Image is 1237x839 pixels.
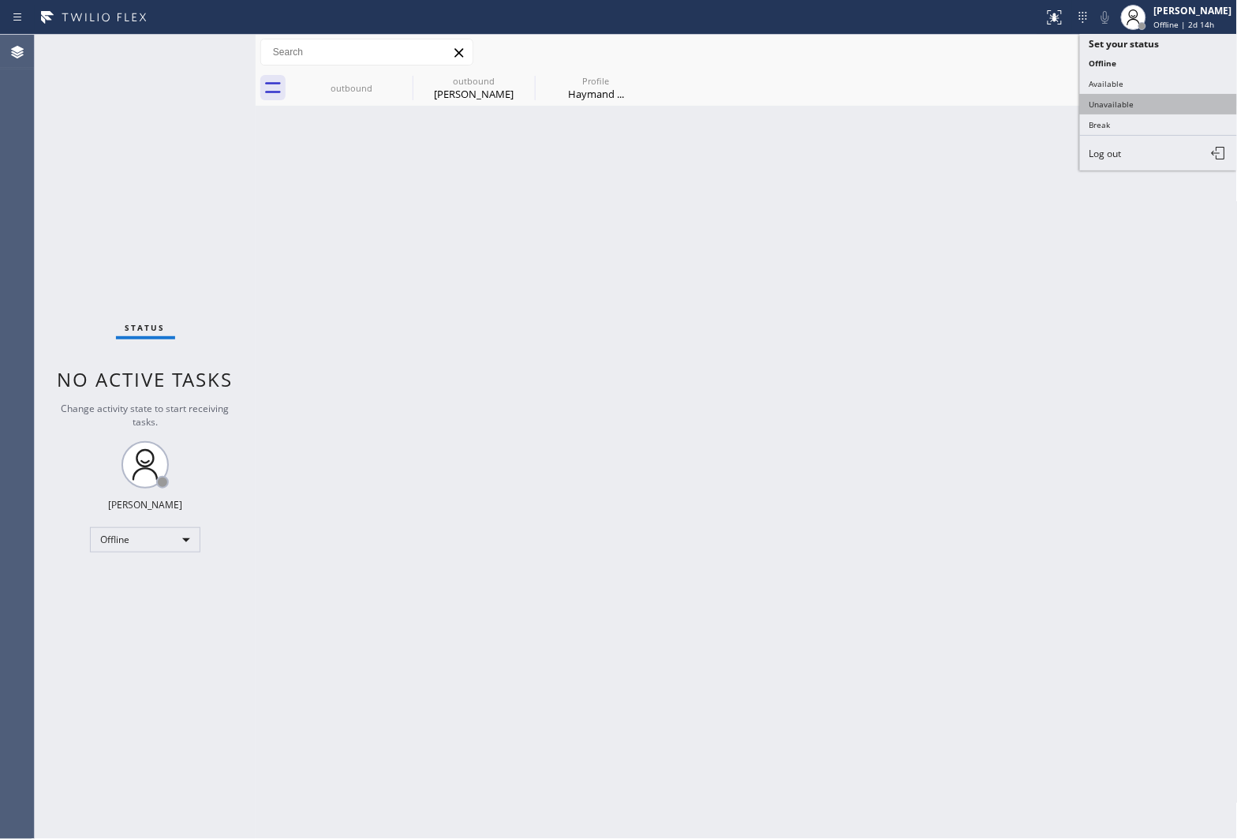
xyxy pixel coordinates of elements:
[90,527,200,552] div: Offline
[536,70,656,106] div: Haymand ...
[536,75,656,87] div: Profile
[1154,19,1215,30] span: Offline | 2d 14h
[414,75,533,87] div: outbound
[125,322,166,333] span: Status
[292,82,411,94] div: outbound
[261,39,473,65] input: Search
[58,366,234,392] span: No active tasks
[536,87,656,101] div: Haymand ...
[1094,6,1116,28] button: Mute
[414,87,533,101] div: [PERSON_NAME]
[62,402,230,429] span: Change activity state to start receiving tasks.
[414,70,533,106] div: Jill Evans
[108,498,182,511] div: [PERSON_NAME]
[1154,4,1232,17] div: [PERSON_NAME]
